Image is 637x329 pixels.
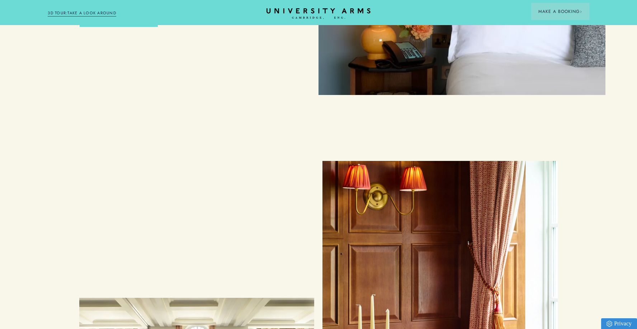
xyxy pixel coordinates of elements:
a: Privacy [601,318,637,329]
span: Make a Booking [538,8,582,15]
img: Arrow icon [580,10,582,13]
a: 3D TOUR:TAKE A LOOK AROUND [48,10,116,16]
img: Privacy [607,321,612,327]
button: Make a BookingArrow icon [531,3,589,20]
a: Home [266,8,371,19]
